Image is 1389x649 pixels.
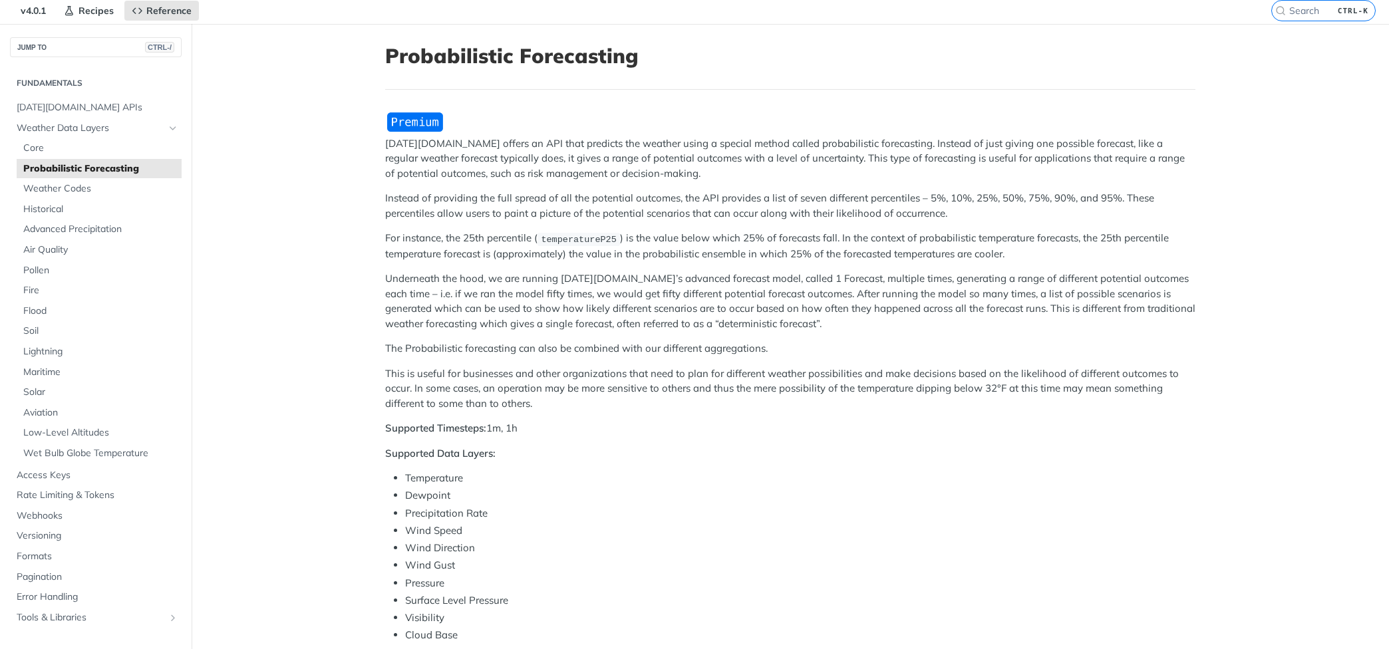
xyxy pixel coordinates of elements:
[23,264,178,277] span: Pollen
[405,593,1195,608] li: Surface Level Pressure
[405,523,1195,539] li: Wind Speed
[23,284,178,297] span: Fire
[385,191,1195,221] p: Instead of providing the full spread of all the potential outcomes, the API provides a list of se...
[17,240,182,260] a: Air Quality
[145,42,174,53] span: CTRL-/
[23,386,178,399] span: Solar
[17,590,178,604] span: Error Handling
[1275,5,1286,16] svg: Search
[385,447,496,459] strong: Supported Data Layers:
[10,526,182,546] a: Versioning
[78,5,114,17] span: Recipes
[10,37,182,57] button: JUMP TOCTRL-/
[23,203,178,216] span: Historical
[146,5,192,17] span: Reference
[17,138,182,158] a: Core
[23,345,178,358] span: Lightning
[405,610,1195,626] li: Visibility
[23,426,178,440] span: Low-Level Altitudes
[17,219,182,239] a: Advanced Precipitation
[17,444,182,463] a: Wet Bulb Globe Temperature
[23,366,178,379] span: Maritime
[17,281,182,301] a: Fire
[17,159,182,179] a: Probabilistic Forecasting
[385,422,486,434] strong: Supported Timesteps:
[385,271,1195,331] p: Underneath the hood, we are running [DATE][DOMAIN_NAME]’s advanced forecast model, called 1 Forec...
[17,199,182,219] a: Historical
[385,366,1195,412] p: This is useful for businesses and other organizations that need to plan for different weather pos...
[17,382,182,402] a: Solar
[405,541,1195,556] li: Wind Direction
[1334,4,1372,17] kbd: CTRL-K
[17,321,182,341] a: Soil
[57,1,121,21] a: Recipes
[10,567,182,587] a: Pagination
[10,587,182,607] a: Error Handling
[17,261,182,281] a: Pollen
[17,509,178,523] span: Webhooks
[17,571,178,584] span: Pagination
[385,44,1195,68] h1: Probabilistic Forecasting
[23,406,178,420] span: Aviation
[168,612,178,623] button: Show subpages for Tools & Libraries
[10,77,182,89] h2: Fundamentals
[17,362,182,382] a: Maritime
[23,305,178,318] span: Flood
[405,488,1195,503] li: Dewpoint
[17,122,164,135] span: Weather Data Layers
[10,485,182,505] a: Rate Limiting & Tokens
[10,506,182,526] a: Webhooks
[405,471,1195,486] li: Temperature
[385,136,1195,182] p: [DATE][DOMAIN_NAME] offers an API that predicts the weather using a special method called probabi...
[17,101,178,114] span: [DATE][DOMAIN_NAME] APIs
[17,179,182,199] a: Weather Codes
[23,182,178,195] span: Weather Codes
[10,98,182,118] a: [DATE][DOMAIN_NAME] APIs
[23,223,178,236] span: Advanced Precipitation
[17,529,178,543] span: Versioning
[17,342,182,362] a: Lightning
[17,489,178,502] span: Rate Limiting & Tokens
[23,324,178,338] span: Soil
[405,576,1195,591] li: Pressure
[385,341,1195,356] p: The Probabilistic forecasting can also be combined with our different aggregations.
[10,608,182,628] a: Tools & LibrariesShow subpages for Tools & Libraries
[17,469,178,482] span: Access Keys
[13,1,53,21] span: v4.0.1
[385,421,1195,436] p: 1m, 1h
[385,231,1195,261] p: For instance, the 25th percentile ( ) is the value below which 25% of forecasts fall. In the cont...
[10,118,182,138] a: Weather Data LayersHide subpages for Weather Data Layers
[405,558,1195,573] li: Wind Gust
[10,465,182,485] a: Access Keys
[10,547,182,567] a: Formats
[17,403,182,423] a: Aviation
[405,628,1195,643] li: Cloud Base
[17,550,178,563] span: Formats
[23,142,178,155] span: Core
[17,301,182,321] a: Flood
[124,1,199,21] a: Reference
[17,423,182,443] a: Low-Level Altitudes
[23,447,178,460] span: Wet Bulb Globe Temperature
[541,234,616,244] span: temperatureP25
[23,243,178,257] span: Air Quality
[17,611,164,624] span: Tools & Libraries
[405,506,1195,521] li: Precipitation Rate
[23,162,178,176] span: Probabilistic Forecasting
[168,123,178,134] button: Hide subpages for Weather Data Layers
